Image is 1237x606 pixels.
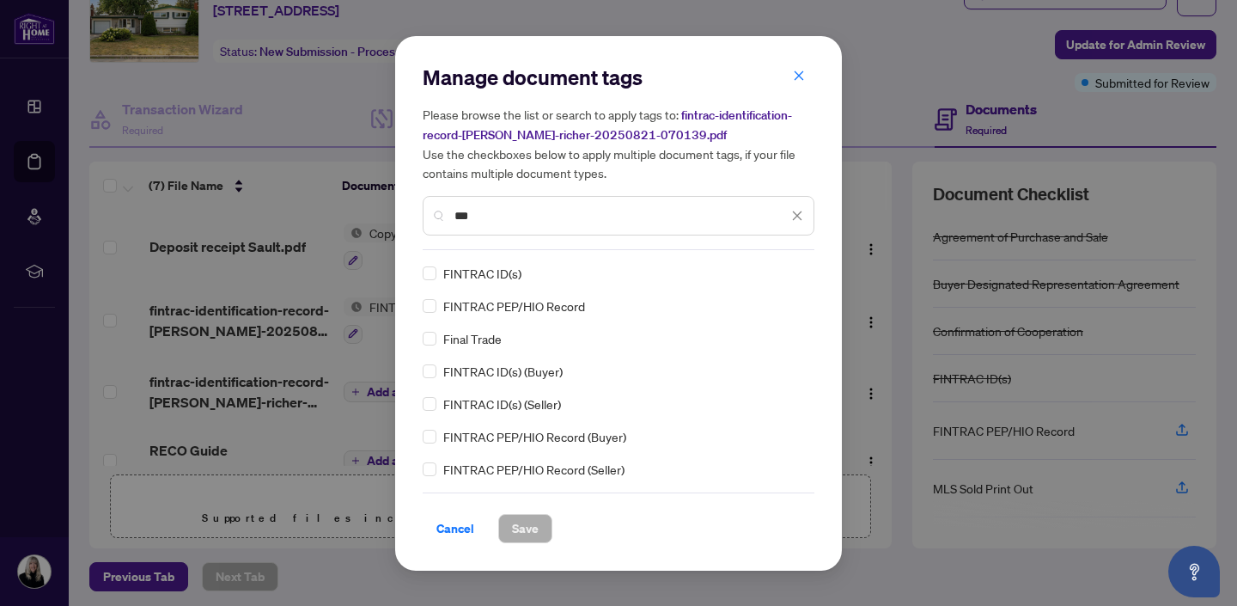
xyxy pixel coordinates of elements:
h2: Manage document tags [423,64,814,91]
span: FINTRAC ID(s) (Seller) [443,395,561,413]
button: Open asap [1168,546,1220,597]
span: close [791,210,803,222]
h5: Please browse the list or search to apply tags to: Use the checkboxes below to apply multiple doc... [423,105,814,182]
span: fintrac-identification-record-[PERSON_NAME]-richer-20250821-070139.pdf [423,107,792,143]
span: FINTRAC PEP/HIO Record [443,297,585,315]
span: FINTRAC PEP/HIO Record (Seller) [443,460,625,479]
button: Save [498,514,552,543]
button: Cancel [423,514,488,543]
span: FINTRAC ID(s) [443,264,521,283]
span: Cancel [436,515,474,542]
span: FINTRAC ID(s) (Buyer) [443,362,563,381]
span: close [793,70,805,82]
span: FINTRAC PEP/HIO Record (Buyer) [443,427,626,446]
span: Final Trade [443,329,502,348]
